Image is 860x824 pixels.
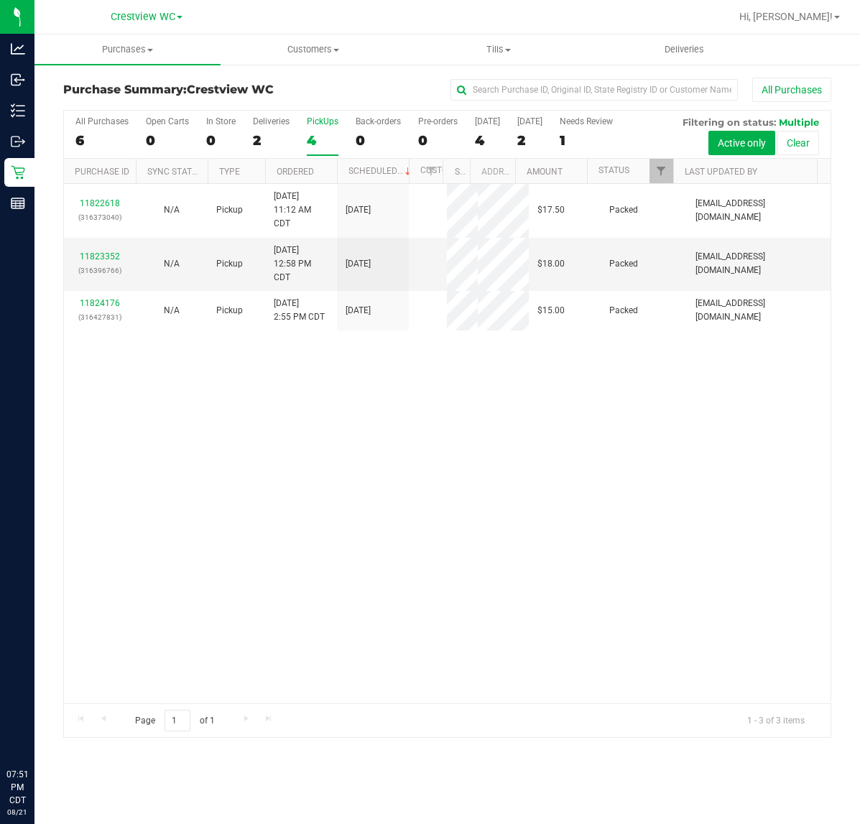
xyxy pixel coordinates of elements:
a: Last Updated By [685,167,757,177]
span: Deliveries [645,43,723,56]
div: Deliveries [253,116,290,126]
span: Crestview WC [111,11,175,23]
a: State Registry ID [455,167,530,177]
span: [DATE] [346,257,371,271]
a: Scheduled [348,166,414,176]
div: 0 [418,132,458,149]
div: 6 [75,132,129,149]
span: Multiple [779,116,819,128]
span: Page of 1 [123,710,226,732]
inline-svg: Outbound [11,134,25,149]
span: $18.00 [537,257,565,271]
span: [DATE] [346,203,371,217]
span: Not Applicable [164,205,180,215]
button: All Purchases [752,78,831,102]
span: Filtering on status: [683,116,776,128]
a: 11822618 [80,198,120,208]
a: 11824176 [80,298,120,308]
button: Clear [777,131,819,155]
div: [DATE] [517,116,542,126]
p: 07:51 PM CDT [6,768,28,807]
p: 08/21 [6,807,28,818]
span: Purchases [34,43,221,56]
span: Packed [609,304,638,318]
span: [EMAIL_ADDRESS][DOMAIN_NAME] [695,197,822,224]
a: Customers [221,34,407,65]
a: Filter [419,159,443,183]
span: Packed [609,257,638,271]
div: PickUps [307,116,338,126]
a: Filter [649,159,673,183]
inline-svg: Inbound [11,73,25,87]
div: 4 [307,132,338,149]
span: Packed [609,203,638,217]
a: Ordered [277,167,314,177]
span: 1 - 3 of 3 items [736,710,816,731]
div: 4 [475,132,500,149]
div: Needs Review [560,116,613,126]
span: [EMAIL_ADDRESS][DOMAIN_NAME] [695,297,822,324]
span: Pickup [216,257,243,271]
span: Tills [407,43,591,56]
input: 1 [165,710,190,732]
div: 2 [517,132,542,149]
div: [DATE] [475,116,500,126]
span: Not Applicable [164,305,180,315]
div: 0 [146,132,189,149]
a: Sync Status [147,167,203,177]
p: (316396766) [73,264,127,277]
inline-svg: Inventory [11,103,25,118]
span: Not Applicable [164,259,180,269]
span: $15.00 [537,304,565,318]
h3: Purchase Summary: [63,83,319,96]
div: Open Carts [146,116,189,126]
button: Active only [708,131,775,155]
span: Pickup [216,304,243,318]
div: 0 [206,132,236,149]
span: Hi, [PERSON_NAME]! [739,11,833,22]
a: Status [598,165,629,175]
span: [DATE] [346,304,371,318]
inline-svg: Analytics [11,42,25,56]
a: Tills [406,34,592,65]
div: 1 [560,132,613,149]
p: (316427831) [73,310,127,324]
iframe: Resource center [14,709,57,752]
a: Deliveries [592,34,778,65]
a: Type [219,167,240,177]
th: Address [470,159,515,184]
button: N/A [164,203,180,217]
inline-svg: Reports [11,196,25,210]
span: $17.50 [537,203,565,217]
span: [EMAIL_ADDRESS][DOMAIN_NAME] [695,250,822,277]
a: Purchase ID [75,167,129,177]
span: [DATE] 12:58 PM CDT [274,244,328,285]
div: 2 [253,132,290,149]
span: [DATE] 2:55 PM CDT [274,297,325,324]
input: Search Purchase ID, Original ID, State Registry ID or Customer Name... [450,79,738,101]
div: Back-orders [356,116,401,126]
a: Amount [527,167,563,177]
span: [DATE] 11:12 AM CDT [274,190,328,231]
button: N/A [164,304,180,318]
inline-svg: Retail [11,165,25,180]
span: Customers [221,43,406,56]
p: (316373040) [73,210,127,224]
a: 11823352 [80,251,120,261]
span: Crestview WC [187,83,274,96]
a: Purchases [34,34,221,65]
div: 0 [356,132,401,149]
div: In Store [206,116,236,126]
div: Pre-orders [418,116,458,126]
span: Pickup [216,203,243,217]
div: All Purchases [75,116,129,126]
iframe: Resource center unread badge [42,707,60,724]
button: N/A [164,257,180,271]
